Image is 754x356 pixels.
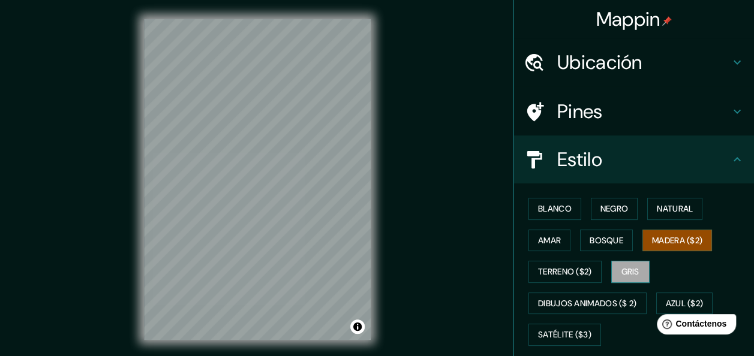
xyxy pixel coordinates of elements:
[656,292,713,315] button: Azul ($2)
[652,233,702,248] font: Madera ($2)
[557,147,730,171] h4: Estilo
[528,230,570,252] button: Amar
[596,7,660,32] font: Mappin
[647,198,702,220] button: Natural
[666,296,704,311] font: Azul ($2)
[350,319,365,334] button: Alternar atribución
[514,38,754,86] div: Ubicación
[514,135,754,183] div: Estilo
[590,233,623,248] font: Bosque
[557,50,730,74] h4: Ubicación
[538,233,561,248] font: Amar
[144,19,371,340] canvas: Mapa
[662,16,672,26] img: pin-icon.png
[528,261,602,283] button: Terreno ($2)
[528,292,647,315] button: Dibujos animados ($ 2)
[621,264,639,279] font: Gris
[528,198,581,220] button: Blanco
[538,327,591,342] font: Satélite ($3)
[557,99,730,123] h4: Pines
[514,88,754,135] div: Pines
[538,201,572,216] font: Blanco
[642,230,712,252] button: Madera ($2)
[538,296,637,311] font: Dibujos animados ($ 2)
[657,201,693,216] font: Natural
[600,201,629,216] font: Negro
[580,230,633,252] button: Bosque
[647,309,741,343] iframe: Help widget launcher
[611,261,650,283] button: Gris
[538,264,592,279] font: Terreno ($2)
[528,324,601,346] button: Satélite ($3)
[591,198,638,220] button: Negro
